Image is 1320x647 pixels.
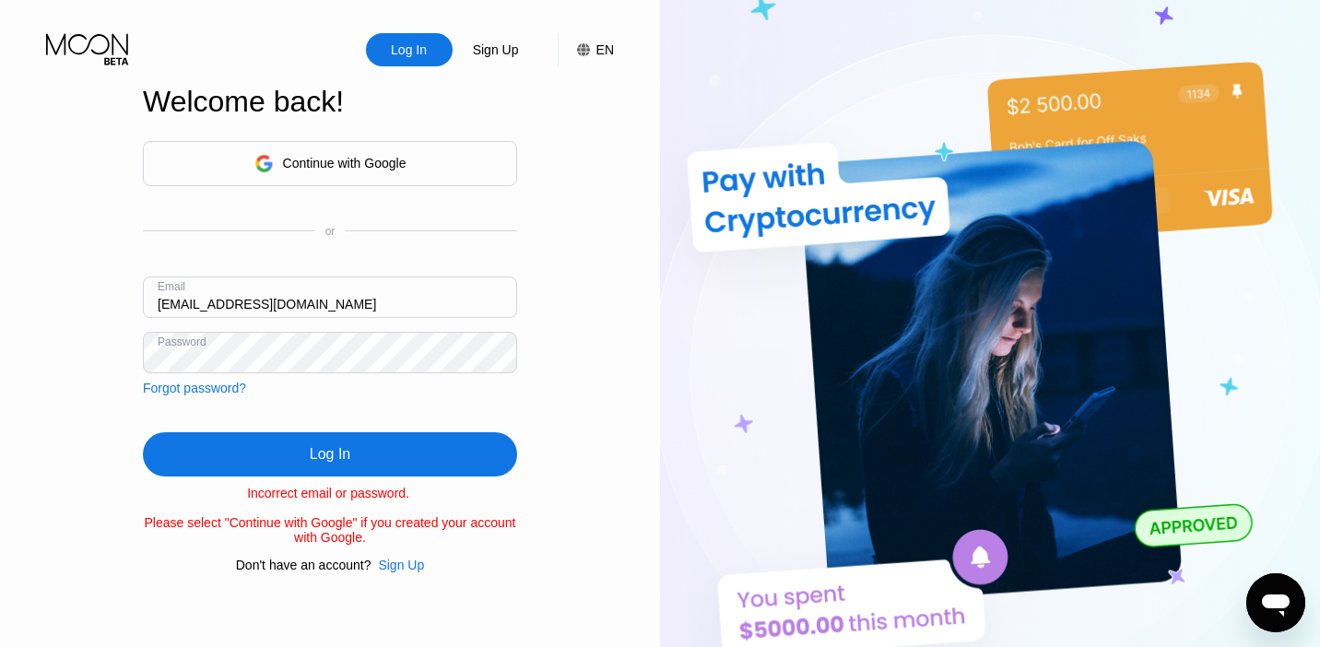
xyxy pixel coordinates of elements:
div: Continue with Google [283,156,407,171]
div: Password [158,335,206,348]
div: Continue with Google [143,141,517,186]
div: Log In [143,432,517,476]
div: Incorrect email or password. Please select "Continue with Google" if you created your account wit... [143,486,517,545]
div: Log In [310,445,350,464]
div: Sign Up [471,41,521,59]
div: Forgot password? [143,381,246,395]
div: Email [158,280,185,293]
div: Log In [366,33,453,66]
div: EN [596,42,614,57]
iframe: Button to launch messaging window [1246,573,1305,632]
div: Sign Up [378,558,424,572]
div: Sign Up [453,33,539,66]
div: or [325,225,336,238]
div: Welcome back! [143,85,517,119]
div: Log In [389,41,429,59]
div: Don't have an account? [236,558,371,572]
div: EN [558,33,614,66]
div: Sign Up [371,558,424,572]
